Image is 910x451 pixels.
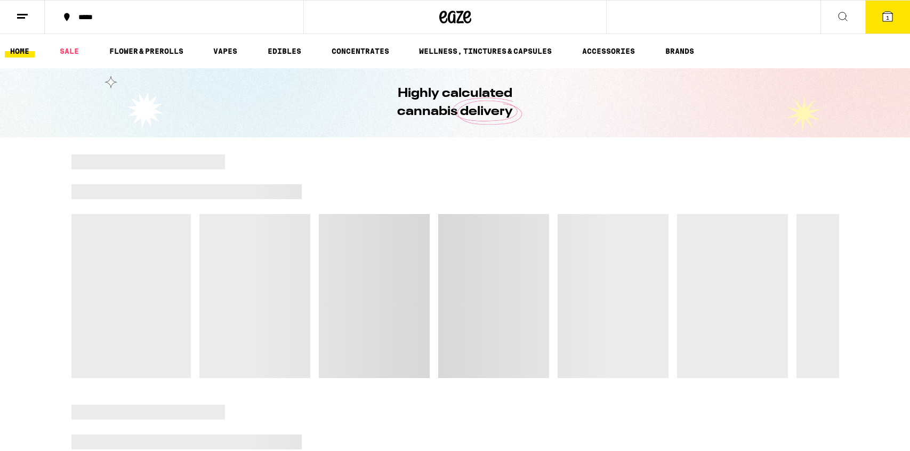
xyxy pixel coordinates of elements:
[54,45,84,58] a: SALE
[208,45,243,58] a: VAPES
[367,85,543,121] h1: Highly calculated cannabis delivery
[660,45,699,58] a: BRANDS
[5,45,35,58] a: HOME
[326,45,394,58] a: CONCENTRATES
[104,45,189,58] a: FLOWER & PREROLLS
[414,45,557,58] a: WELLNESS, TINCTURES & CAPSULES
[577,45,640,58] a: ACCESSORIES
[262,45,307,58] a: EDIBLES
[865,1,910,34] button: 1
[886,14,889,21] span: 1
